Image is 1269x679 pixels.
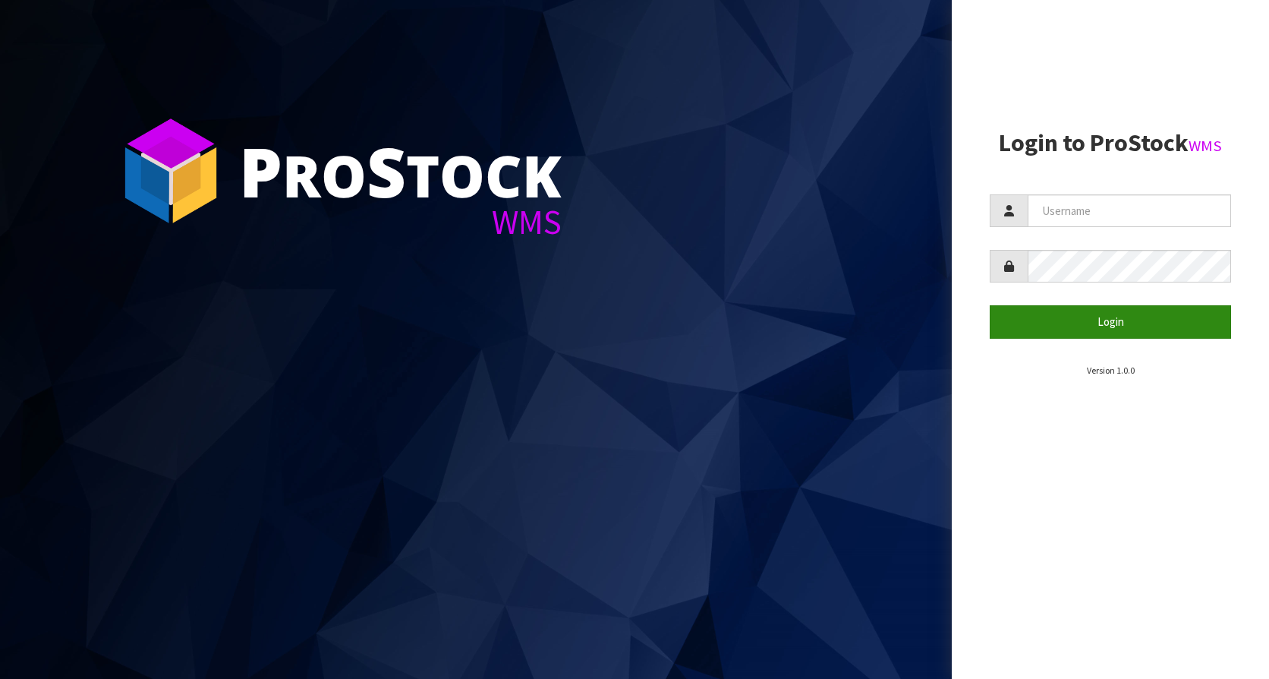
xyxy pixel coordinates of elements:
[367,125,406,217] span: S
[114,114,228,228] img: ProStock Cube
[1028,194,1231,227] input: Username
[1189,136,1222,156] small: WMS
[239,125,282,217] span: P
[990,130,1231,156] h2: Login to ProStock
[239,205,562,239] div: WMS
[1087,365,1135,376] small: Version 1.0.0
[239,137,562,205] div: ro tock
[990,305,1231,338] button: Login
